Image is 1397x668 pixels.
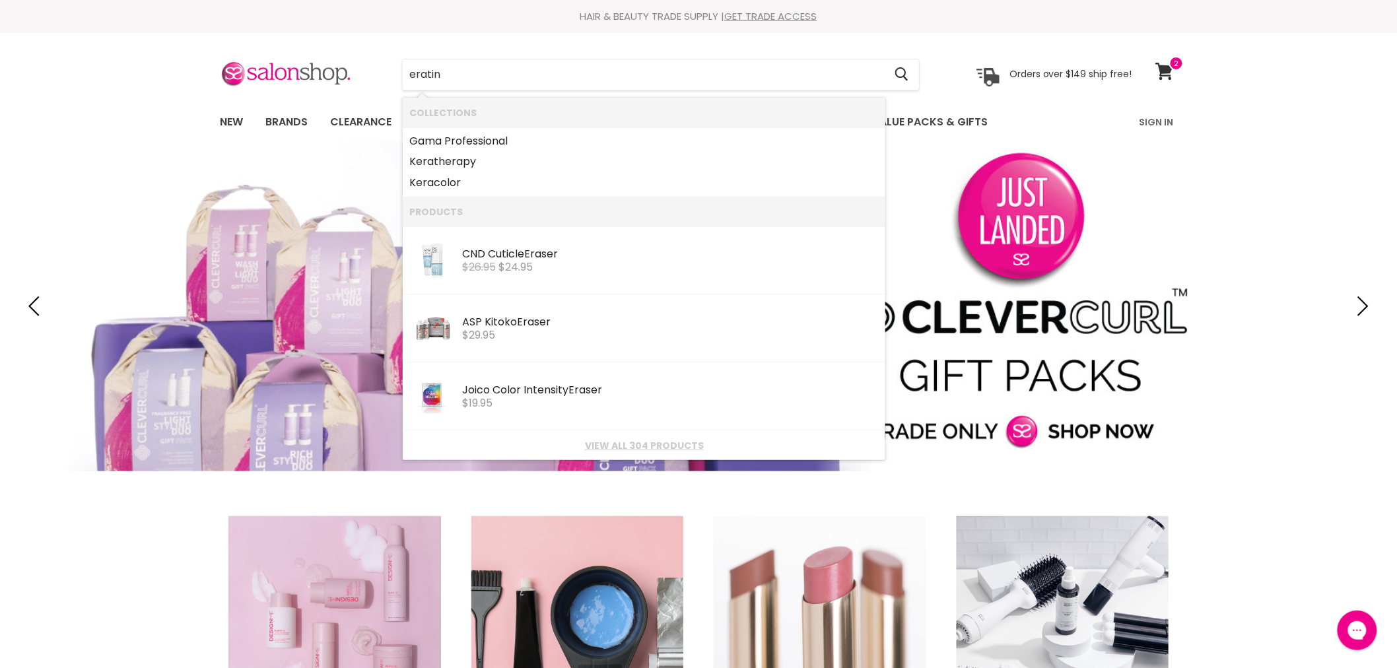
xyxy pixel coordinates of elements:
li: Collections: Keratherapy [403,151,885,172]
span: $19.95 [462,395,493,411]
input: Search [403,59,884,90]
a: New [210,108,253,136]
a: GET TRADE ACCESS [725,9,817,23]
li: Collections: Gama Professional [403,127,885,152]
div: ASP Kitoko ser [462,316,879,330]
a: Clearance [320,108,401,136]
p: Orders over $149 ship free! [1009,68,1132,80]
li: Collections [403,98,885,127]
b: era [416,175,434,190]
form: Product [402,59,920,90]
li: Products: Joico Color Intensity Eraser [403,362,885,430]
div: CND Cuticle ser [462,248,879,262]
b: era [416,154,434,169]
iframe: Gorgias live chat messenger [1331,606,1384,655]
img: Eraser_200x.jpg [414,301,451,356]
b: era [445,154,463,169]
a: Value Packs & Gifts [862,108,998,136]
a: Brands [256,108,318,136]
li: Products: ASP Kitoko Eraser [403,294,885,362]
button: Next [1347,293,1374,319]
b: Era [524,246,541,261]
a: View all 304 products [409,440,879,451]
b: Era [517,314,534,329]
div: HAIR & BEAUTY TRADE SUPPLY | [203,10,1194,23]
span: $24.95 [498,259,533,275]
li: View All [403,430,885,460]
img: 27553_CND-cuticle-eraser-15ml_200x.jpg [412,233,454,288]
b: Era [568,382,586,397]
a: Kcolor [409,172,879,193]
div: Joico Color Intensity ser [462,384,879,398]
a: Kthpy [409,151,879,172]
a: Gama Professional [409,131,879,152]
li: Products [403,197,885,226]
s: $26.95 [462,259,496,275]
span: $29.95 [462,327,495,343]
ul: Main menu [210,103,1065,141]
li: Products: CND Cuticle Eraser [403,226,885,294]
button: Previous [23,293,50,319]
img: joico_colour_intensity_eraser_sachet_200x.jpg [414,369,451,424]
nav: Main [203,103,1194,141]
button: Search [884,59,919,90]
li: Collections: Keracolor [403,172,885,197]
a: Sign In [1132,108,1182,136]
